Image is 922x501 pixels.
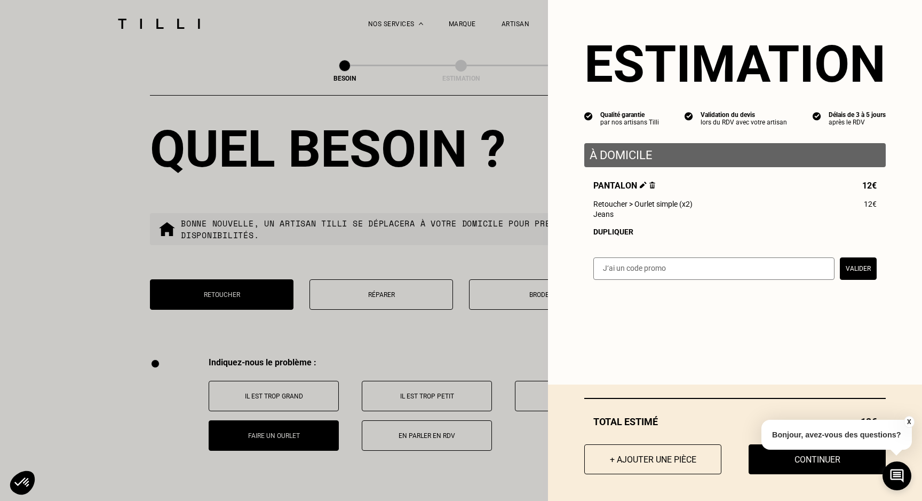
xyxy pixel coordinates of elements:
span: Retoucher > Ourlet simple (x2) [593,200,693,208]
input: J‘ai un code promo [593,257,834,280]
div: lors du RDV avec votre artisan [701,119,787,126]
button: Valider [840,257,877,280]
span: 12€ [862,181,877,191]
img: icon list info [813,111,821,121]
section: Estimation [584,34,886,94]
div: Dupliquer [593,228,877,236]
img: icon list info [685,111,693,121]
button: + Ajouter une pièce [584,444,721,474]
div: après le RDV [829,119,886,126]
img: icon list info [584,111,593,121]
div: Total estimé [584,416,886,427]
span: Pantalon [593,181,655,191]
button: Continuer [749,444,886,474]
img: Éditer [640,182,647,189]
button: X [903,416,914,428]
div: Validation du devis [701,111,787,119]
div: Qualité garantie [600,111,659,119]
div: Délais de 3 à 5 jours [829,111,886,119]
img: Supprimer [649,182,655,189]
p: Bonjour, avez-vous des questions? [761,420,912,450]
span: 12€ [864,200,877,208]
p: À domicile [590,148,880,162]
span: Jeans [593,210,614,218]
div: par nos artisans Tilli [600,119,659,126]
